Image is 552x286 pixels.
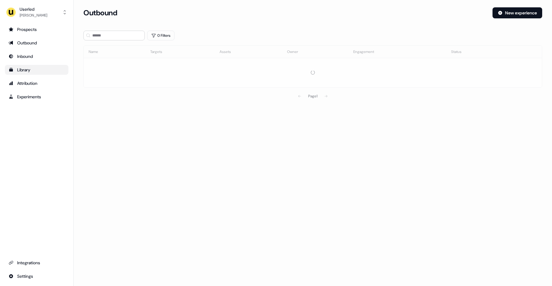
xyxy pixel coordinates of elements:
a: Go to outbound experience [5,38,68,48]
a: Go to prospects [5,24,68,34]
div: Experiments [9,94,65,100]
button: New experience [493,7,542,18]
a: Go to integrations [5,271,68,281]
div: [PERSON_NAME] [20,12,47,18]
a: Go to Inbound [5,51,68,61]
div: Settings [9,273,65,279]
a: Go to attribution [5,78,68,88]
a: Go to templates [5,65,68,75]
a: Go to experiments [5,92,68,102]
div: Outbound [9,40,65,46]
button: Userled[PERSON_NAME] [5,5,68,20]
button: 0 Filters [147,31,174,40]
div: Attribution [9,80,65,86]
div: Userled [20,6,47,12]
h3: Outbound [83,8,117,17]
div: Inbound [9,53,65,59]
a: Go to integrations [5,258,68,268]
div: Prospects [9,26,65,32]
div: Library [9,67,65,73]
div: Integrations [9,260,65,266]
